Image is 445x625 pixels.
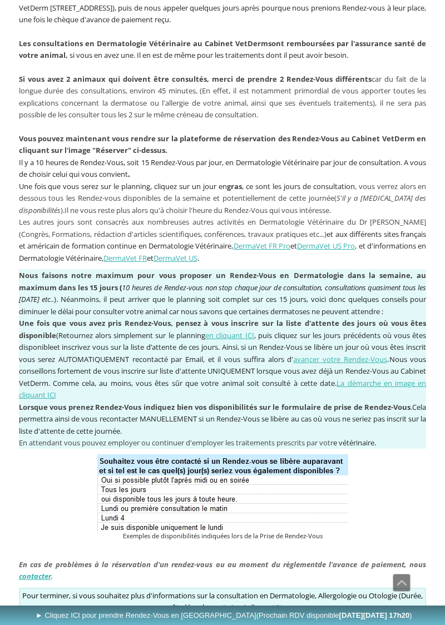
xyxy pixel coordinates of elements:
[19,133,427,156] strong: Vous pouvez maintenant vous rendre sur la plateforme de réservation des Rendez-Vous au Cabinet Ve...
[19,402,413,412] span: .
[19,438,376,448] span: e vétérinaire.
[19,317,427,401] p: .
[19,181,355,191] span: Une fois que vous serez sur le planning, cliquez sur un jour en , ce sont les jours de consultation
[36,611,412,619] span: ► Cliquez ICI pour prendre Rendez-Vous en [GEOGRAPHIC_DATA]
[19,217,427,263] span: et aux différents sites français et américain de formation continue en Dermatologie Vétérinaire, ...
[70,50,348,60] span: si vous en avez une. Il en est de même pour les traitements dont il peut avoir besoin.
[19,318,427,340] strong: Une fois que vous avez pris Rendez-Vous, pensez à vous inscrire sur la liste d'attente des jours ...
[19,74,427,108] span: car du fait de la longue durée des consultations, environ 45 minutes, (En effet, il est notamment...
[154,253,197,263] a: DermaVet US
[393,574,411,592] a: Défiler vers le haut
[339,611,410,619] b: [DATE][DATE] 17h20
[53,342,218,352] span: et inscrivez vous sur la liste d’attente de ces jours
[19,193,427,215] span: ( ).
[19,217,427,239] span: Les autres jours sont consacrés aux nombreuses autres activités en Dermatologie Vétérinaire du Dr...
[227,181,242,191] span: gras
[19,402,411,412] strong: Lorsque vous prenez Rendez-Vous indiquez bien vos disponibilités sur le formulaire de prise de Re...
[205,330,254,340] a: en cliquant ICI
[19,438,333,448] span: En attendant vous pouvez employer ou continuer d'employer les traitements prescrits par votr
[318,559,426,569] b: de l'avance de paiement, nous
[19,38,269,48] b: Les consultations en Dermatologie Vétérinaire au Cabinet VetDerm
[293,354,387,364] a: avancer votre Rendez-Vous
[19,354,294,364] span: vous serez AUTOMATIQUEMENT recontacté par Email, et il vous suffira alors d'
[19,181,427,215] span: , vous verrez alors en dessous tous les Rendez-vous disponibles de la semaine et potentiellement ...
[97,454,348,532] img: Exemples de disponibilités indiquées lors de la Prise de Rendez-Vous
[97,532,348,541] figcaption: Exemples de disponibilités indiquées lors de la Prise de Rendez-Vous
[128,169,130,179] b: .
[19,318,427,352] span: (Retournez alors simplement sur le planning , puis cliquez sur les jours précédents où vous êtes ...
[19,74,372,84] strong: Si vous avez 2 animaux qui doivent être consultés, merci de prendre 2 Rendez-Vous différents
[234,241,291,251] a: DermaVet FR Pro
[393,574,410,591] span: Défiler vers le haut
[273,602,281,612] a: ICI
[19,282,427,316] span: ). Néanmoins, il peut arriver que le planning soit complet sur ces 15 jours, voici donc quelques ...
[283,559,318,569] b: règlement
[256,611,412,619] span: (Prochain RDV disponible )
[406,342,426,352] span: inscrit
[19,402,427,436] span: Cela permettra ainsi de vous recontacter MANUELLEMENT si un Rendez-Vous se libère au cas où vous ...
[19,282,427,305] em: 10 heures de Rendez-vous non stop chaque jour de consultation, consultations quasiment tous les [...
[103,253,147,263] a: DermaVet FR
[256,110,258,120] span: .
[19,559,280,569] b: En cas de problèmes à la réservation d'un rendez-vous ou au moment du
[19,193,427,215] em: S'il y a [MEDICAL_DATA] des disponibilités
[218,342,404,352] span: . Ainsi, si un Rendez-Vous se libère un jour où vous êtes
[120,282,122,292] strong: (
[297,241,355,251] a: DermaVet US Pro
[115,3,278,13] span: , puis de nous appeler quelques jours après pour
[22,591,423,613] span: Pour terminer, si vous souhaitez plus d'informations sur la consultation en Dermatologie, Allergo...
[19,571,51,581] a: contacter
[19,157,427,180] span: Il y a 10 heures de Rendez-Vous, soit 15 Rendez-Vous par jour, en Dermatologie Vétérinaire par jo...
[19,270,427,292] span: Nous faisons notre maximum pour vous proposer un Rendez-Vous en Dermatologie dans la semaine, au ...
[51,571,53,581] span: .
